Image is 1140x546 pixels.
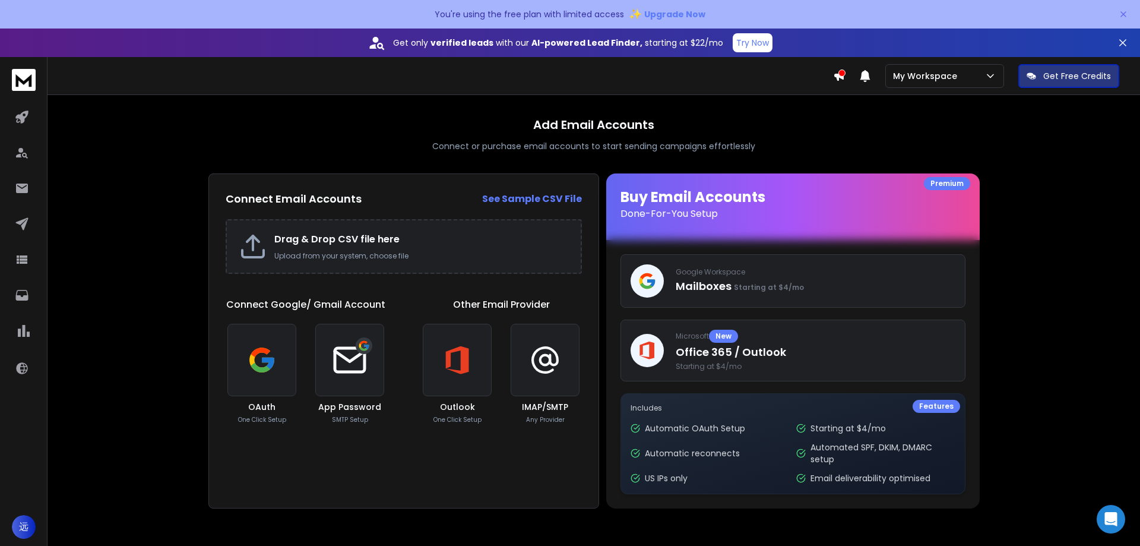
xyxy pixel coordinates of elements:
strong: See Sample CSV File [482,192,582,206]
p: My Workspace [893,70,962,82]
h3: IMAP/SMTP [522,401,568,413]
h2: Connect Email Accounts [226,191,362,207]
h3: Outlook [440,401,475,413]
div: Premium [924,177,970,190]
p: Email deliverability optimised [810,472,930,484]
h1: Connect Google/ Gmail Account [226,298,385,312]
h1: Other Email Provider [453,298,550,312]
p: Starting at $4/mo [810,422,886,434]
p: Done-For-You Setup [620,207,965,221]
button: 远 [12,515,36,539]
p: Automated SPF, DKIM, DMARC setup [810,441,955,465]
h1: Buy Email Accounts [620,188,965,221]
p: Connect or purchase email accounts to start sending campaigns effortlessly [432,140,755,152]
div: Features [913,400,960,413]
p: Get only with our starting at $22/mo [393,37,723,49]
p: One Click Setup [238,415,286,424]
p: Upload from your system, choose file [274,251,569,261]
div: New [709,330,738,343]
span: Starting at $4/mo [734,282,804,292]
h2: Drag & Drop CSV file here [274,232,569,247]
p: Google Workspace [676,267,955,277]
p: Includes [631,403,955,413]
a: See Sample CSV File [482,192,582,206]
img: logo [12,69,36,91]
strong: verified leads [430,37,493,49]
h1: Add Email Accounts [533,116,654,133]
p: Mailboxes [676,278,955,295]
h3: App Password [318,401,381,413]
div: Open Intercom Messenger [1097,505,1125,534]
button: ✨Upgrade Now [629,2,705,26]
p: Office 365 / Outlook [676,344,955,361]
p: You're using the free plan with limited access [435,8,624,20]
strong: AI-powered Lead Finder, [531,37,642,49]
button: Try Now [733,33,772,52]
p: One Click Setup [433,415,482,424]
p: Automatic OAuth Setup [645,422,745,434]
button: Get Free Credits [1018,64,1119,88]
p: Any Provider [526,415,565,424]
p: Automatic reconnects [645,447,740,459]
span: Starting at $4/mo [676,362,955,371]
span: Upgrade Now [644,8,705,20]
span: ✨ [629,6,642,23]
p: SMTP Setup [332,415,368,424]
p: Microsoft [676,330,955,343]
h3: OAuth [248,401,275,413]
p: Get Free Credits [1043,70,1111,82]
p: Try Now [736,37,769,49]
p: US IPs only [645,472,688,484]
